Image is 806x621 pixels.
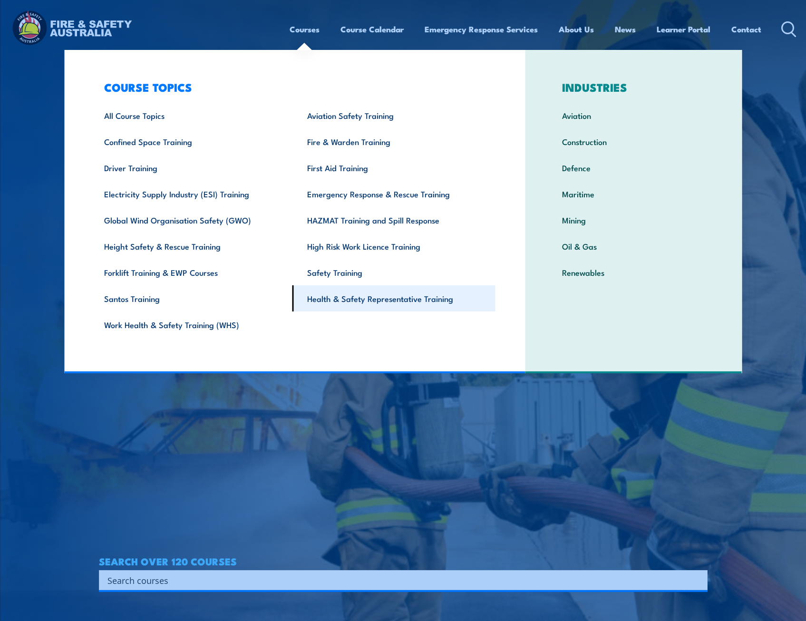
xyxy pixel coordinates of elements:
a: Renewables [547,259,720,285]
a: Height Safety & Rescue Training [89,233,292,259]
a: Defence [547,155,720,181]
a: About Us [559,17,594,42]
a: Aviation Safety Training [292,102,495,128]
h3: INDUSTRIES [547,80,720,94]
a: First Aid Training [292,155,495,181]
a: Aviation [547,102,720,128]
h3: COURSE TOPICS [89,80,495,94]
a: Mining [547,207,720,233]
a: All Course Topics [89,102,292,128]
a: Course Calendar [340,17,404,42]
a: Fire & Warden Training [292,128,495,155]
a: Electricity Supply Industry (ESI) Training [89,181,292,207]
a: Emergency Response & Rescue Training [292,181,495,207]
a: Global Wind Organisation Safety (GWO) [89,207,292,233]
a: Maritime [547,181,720,207]
a: Confined Space Training [89,128,292,155]
a: Oil & Gas [547,233,720,259]
a: Emergency Response Services [425,17,538,42]
a: Work Health & Safety Training (WHS) [89,311,292,338]
button: Search magnifier button [691,573,704,587]
a: HAZMAT Training and Spill Response [292,207,495,233]
a: Contact [731,17,761,42]
a: Courses [290,17,320,42]
a: News [615,17,636,42]
a: Safety Training [292,259,495,285]
a: Construction [547,128,720,155]
form: Search form [109,573,689,587]
a: High Risk Work Licence Training [292,233,495,259]
input: Search input [107,573,687,587]
a: Santos Training [89,285,292,311]
h4: SEARCH OVER 120 COURSES [99,556,708,566]
a: Forklift Training & EWP Courses [89,259,292,285]
a: Learner Portal [657,17,710,42]
a: Driver Training [89,155,292,181]
a: Health & Safety Representative Training [292,285,495,311]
